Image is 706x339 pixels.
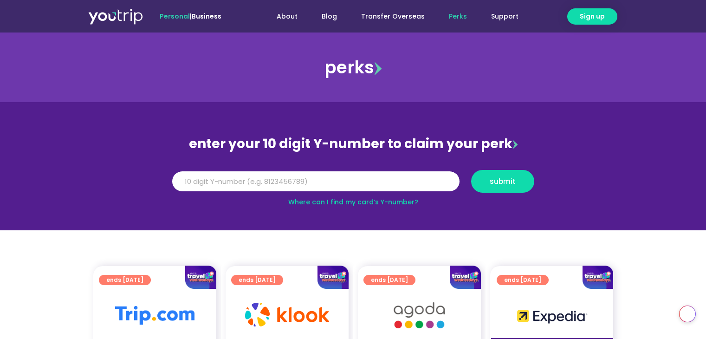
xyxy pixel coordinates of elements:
[192,12,221,21] a: Business
[168,132,539,156] div: enter your 10 digit Y-number to claim your perk
[479,8,531,25] a: Support
[246,8,531,25] nav: Menu
[172,170,534,200] form: Y Number
[288,197,418,207] a: Where can I find my card’s Y-number?
[471,170,534,193] button: submit
[490,178,516,185] span: submit
[437,8,479,25] a: Perks
[265,8,310,25] a: About
[160,12,221,21] span: |
[172,171,460,192] input: 10 digit Y-number (e.g. 8123456789)
[349,8,437,25] a: Transfer Overseas
[567,8,617,25] a: Sign up
[160,12,190,21] span: Personal
[580,12,605,21] span: Sign up
[310,8,349,25] a: Blog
